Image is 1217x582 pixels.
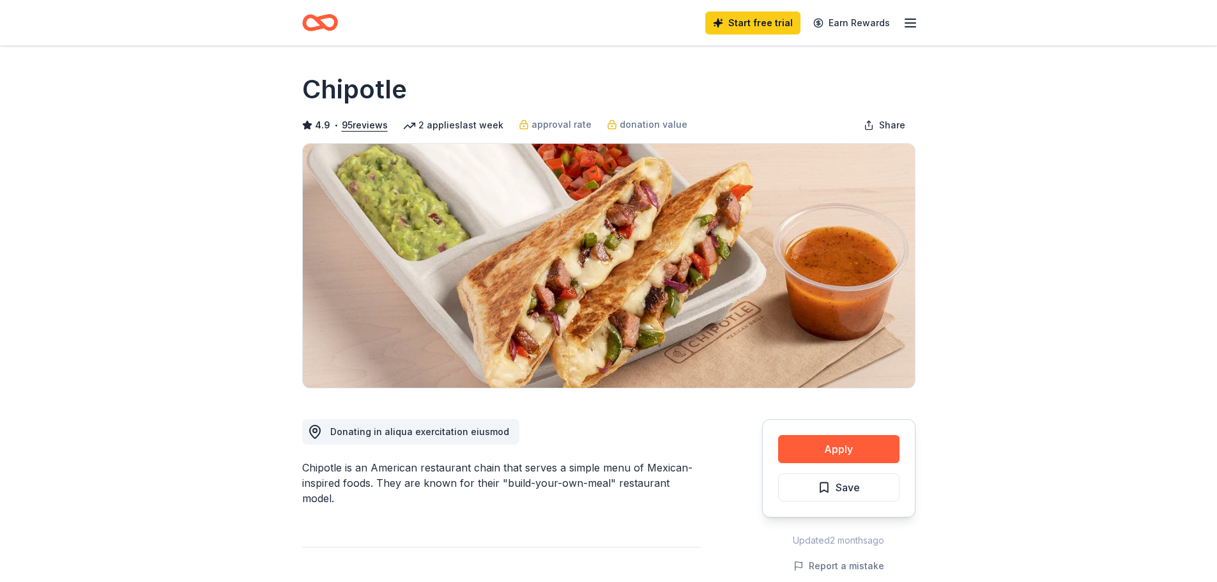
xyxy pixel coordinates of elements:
[607,117,687,132] a: donation value
[342,118,388,133] button: 95reviews
[302,460,701,506] div: Chipotle is an American restaurant chain that serves a simple menu of Mexican-inspired foods. The...
[705,11,800,34] a: Start free trial
[330,426,509,437] span: Donating in aliqua exercitation eiusmod
[778,435,899,463] button: Apply
[302,72,407,107] h1: Chipotle
[793,558,884,574] button: Report a mistake
[303,144,915,388] img: Image for Chipotle
[519,117,592,132] a: approval rate
[333,120,338,130] span: •
[778,473,899,502] button: Save
[879,118,905,133] span: Share
[403,118,503,133] div: 2 applies last week
[853,112,915,138] button: Share
[302,8,338,38] a: Home
[532,117,592,132] span: approval rate
[315,118,330,133] span: 4.9
[836,479,860,496] span: Save
[806,11,898,34] a: Earn Rewards
[620,117,687,132] span: donation value
[762,533,915,548] div: Updated 2 months ago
